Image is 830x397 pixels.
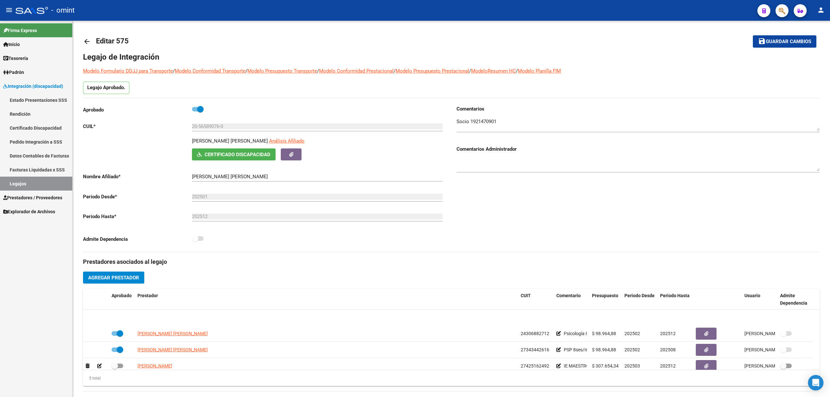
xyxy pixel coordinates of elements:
[88,275,139,281] span: Agregar Prestador
[137,293,158,298] span: Prestador
[521,293,531,298] span: CUIT
[521,363,549,368] span: 27425162492
[83,68,173,74] a: Modelo Formulario DDJJ para Transporte
[396,68,469,74] a: Modelo Presupuesto Prestacional
[83,52,820,62] h1: Legajo de Integración
[83,193,192,200] p: Periodo Desde
[3,55,28,62] span: Tesorería
[83,257,820,266] h3: Prestadores asociados al legajo
[521,331,549,336] span: 24306882712
[83,123,192,130] p: CUIL
[109,289,135,310] datatable-header-cell: Aprobado
[83,236,192,243] p: Admite Dependencia
[192,137,268,145] p: [PERSON_NAME] [PERSON_NAME]
[660,347,676,352] span: 202508
[744,363,795,368] span: [PERSON_NAME] [DATE]
[83,272,144,284] button: Agregar Prestador
[83,38,91,45] mat-icon: arrow_back
[456,105,820,112] h3: Comentarios
[753,35,816,47] button: Guardar cambios
[660,331,676,336] span: 202512
[660,363,676,368] span: 202512
[471,68,516,74] a: ModeloResumen HC
[518,68,561,74] a: Modelo Planilla FIM
[564,331,605,336] span: Psicología 8ses/mes
[3,208,55,215] span: Explorador de Archivos
[137,331,208,336] span: [PERSON_NAME] [PERSON_NAME]
[624,347,640,352] span: 202502
[589,289,622,310] datatable-header-cell: Presupuesto
[592,363,619,368] span: $ 307.654,34
[319,68,394,74] a: Modelo Conformidad Prestacional
[83,82,129,94] p: Legajo Aprobado.
[137,363,172,368] span: [PERSON_NAME]
[592,331,616,336] span: $ 98.964,88
[624,293,655,298] span: Periodo Desde
[556,293,581,298] span: Comentario
[83,213,192,220] p: Periodo Hasta
[3,41,20,48] span: Inicio
[96,37,129,45] span: Editar 575
[592,347,616,352] span: $ 98.964,88
[83,375,101,382] div: 5 total
[742,289,777,310] datatable-header-cell: Usuario
[175,68,245,74] a: Modelo Conformidad Transporte
[51,3,75,18] span: - omint
[564,363,589,368] span: IE MAESTRO
[808,375,824,391] div: Open Intercom Messenger
[624,331,640,336] span: 202502
[744,347,795,352] span: [PERSON_NAME] [DATE]
[624,363,640,368] span: 202503
[137,347,208,352] span: [PERSON_NAME] [PERSON_NAME]
[3,69,24,76] span: Padrón
[744,293,760,298] span: Usuario
[3,83,63,90] span: Integración (discapacidad)
[817,6,825,14] mat-icon: person
[456,146,820,153] h3: Comentarios Administrador
[758,37,766,45] mat-icon: save
[3,194,62,201] span: Prestadores / Proveedores
[766,39,811,45] span: Guardar cambios
[564,347,593,352] span: PSP 8ses/mes
[5,6,13,14] mat-icon: menu
[554,289,589,310] datatable-header-cell: Comentario
[135,289,518,310] datatable-header-cell: Prestador
[744,331,795,336] span: [PERSON_NAME] [DATE]
[3,27,37,34] span: Firma Express
[112,293,132,298] span: Aprobado
[83,173,192,180] p: Nombre Afiliado
[592,293,618,298] span: Presupuesto
[780,293,807,306] span: Admite Dependencia
[660,293,690,298] span: Periodo Hasta
[518,289,554,310] datatable-header-cell: CUIT
[83,106,192,113] p: Aprobado
[521,347,549,352] span: 27343442616
[205,152,270,158] span: Certificado Discapacidad
[269,138,304,144] span: Análisis Afiliado
[777,289,813,310] datatable-header-cell: Admite Dependencia
[622,289,658,310] datatable-header-cell: Periodo Desde
[658,289,693,310] datatable-header-cell: Periodo Hasta
[192,148,276,160] button: Certificado Discapacidad
[247,68,317,74] a: Modelo Presupuesto Transporte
